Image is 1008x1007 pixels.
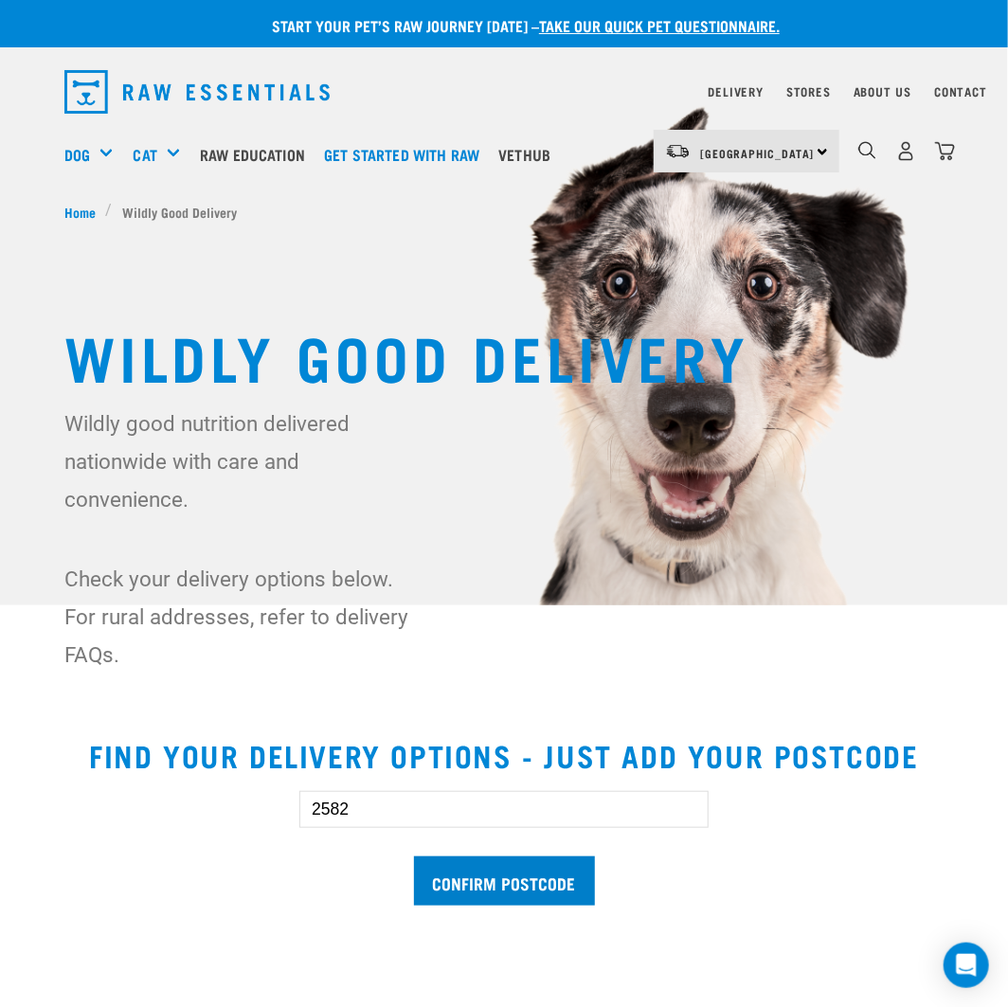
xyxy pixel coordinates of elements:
h2: Find your delivery options - just add your postcode [23,738,985,772]
p: Check your delivery options below. For rural addresses, refer to delivery FAQs. [64,560,416,674]
input: Confirm postcode [414,856,595,907]
input: Enter your postcode here... [299,791,709,827]
nav: dropdown navigation [49,63,959,121]
div: Open Intercom Messenger [944,943,989,988]
p: Wildly good nutrition delivered nationwide with care and convenience. [64,405,416,518]
a: Vethub [494,117,565,192]
a: Home [64,202,106,222]
a: Stores [786,88,831,95]
a: Get started with Raw [319,117,494,192]
a: Dog [64,143,90,166]
a: take our quick pet questionnaire. [539,21,780,29]
a: Delivery [709,88,764,95]
img: van-moving.png [665,143,691,160]
a: About Us [854,88,911,95]
img: Raw Essentials Logo [64,70,330,114]
img: home-icon-1@2x.png [858,141,876,159]
img: user.png [896,141,916,161]
span: Home [64,202,96,222]
a: Raw Education [195,117,319,192]
nav: breadcrumbs [64,202,944,222]
span: [GEOGRAPHIC_DATA] [700,150,815,156]
a: Contact [934,88,987,95]
h1: Wildly Good Delivery [64,321,944,389]
a: Cat [133,143,156,166]
img: home-icon@2x.png [935,141,955,161]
